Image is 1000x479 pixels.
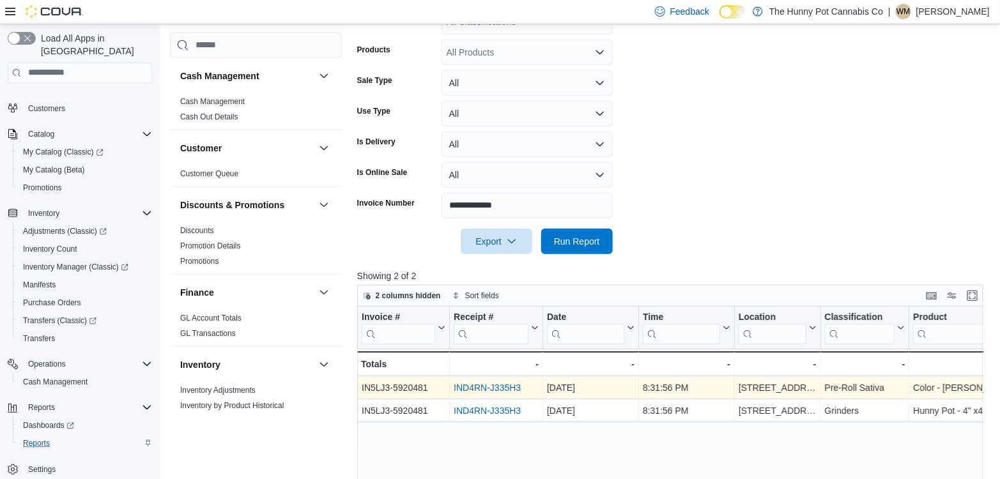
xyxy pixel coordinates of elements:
[643,380,730,395] div: 8:31:56 PM
[23,147,104,157] span: My Catalog (Classic)
[924,288,939,303] button: Keyboard shortcuts
[461,229,532,254] button: Export
[36,32,152,57] span: Load All Apps in [GEOGRAPHIC_DATA]
[23,400,152,415] span: Reports
[362,403,445,418] div: IN5LJ3-5920481
[824,380,905,395] div: Pre-Roll Sativa
[442,162,613,188] button: All
[643,356,730,372] div: -
[28,464,56,475] span: Settings
[358,288,446,303] button: 2 columns hidden
[180,240,241,250] span: Promotion Details
[180,96,245,105] a: Cash Management
[18,277,61,293] a: Manifests
[547,403,635,418] div: [DATE]
[23,101,70,116] a: Customers
[316,68,332,83] button: Cash Management
[442,132,613,157] button: All
[13,416,157,434] a: Dashboards
[465,291,499,301] span: Sort fields
[18,180,67,195] a: Promotions
[180,69,314,82] button: Cash Management
[23,462,61,477] a: Settings
[769,4,883,19] p: The Hunny Pot Cannabis Co
[180,400,284,409] a: Inventory by Product Historical
[916,4,990,19] p: [PERSON_NAME]
[180,416,260,425] a: Inventory Count Details
[18,436,55,451] a: Reports
[316,140,332,155] button: Customer
[18,241,152,257] span: Inventory Count
[180,285,314,298] button: Finance
[18,162,90,178] a: My Catalog (Beta)
[180,255,219,266] span: Promotions
[3,99,157,118] button: Customers
[28,208,59,218] span: Inventory
[18,162,152,178] span: My Catalog (Beta)
[18,224,152,239] span: Adjustments (Classic)
[554,235,600,248] span: Run Report
[180,328,236,338] span: GL Transactions
[13,294,157,312] button: Purchase Orders
[23,206,65,221] button: Inventory
[180,328,236,337] a: GL Transactions
[3,204,157,222] button: Inventory
[547,380,635,395] div: [DATE]
[357,167,408,178] label: Is Online Sale
[180,169,238,178] a: Customer Queue
[23,356,152,372] span: Operations
[26,5,83,18] img: Cova
[18,241,82,257] a: Inventory Count
[447,288,504,303] button: Sort fields
[18,313,102,328] a: Transfers (Classic)
[13,276,157,294] button: Manifests
[541,229,613,254] button: Run Report
[180,384,256,395] span: Inventory Adjustments
[18,144,152,160] span: My Catalog (Classic)
[944,288,960,303] button: Display options
[595,47,605,57] button: Open list of options
[362,311,445,344] button: Invoice #
[362,311,435,323] div: Invoice #
[357,137,396,147] label: Is Delivery
[3,399,157,416] button: Reports
[180,313,242,322] a: GL Account Totals
[442,70,613,96] button: All
[23,316,96,326] span: Transfers (Classic)
[13,312,157,330] a: Transfers (Classic)
[180,225,214,235] span: Discounts
[18,418,79,433] a: Dashboards
[28,129,54,139] span: Catalog
[18,144,109,160] a: My Catalog (Classic)
[739,380,817,395] div: [STREET_ADDRESS]
[170,93,342,129] div: Cash Management
[739,356,817,372] div: -
[23,333,55,344] span: Transfers
[23,206,152,221] span: Inventory
[965,288,980,303] button: Enter fullscreen
[824,356,905,372] div: -
[824,311,895,344] div: Classification
[180,415,260,425] span: Inventory Count Details
[670,5,709,18] span: Feedback
[28,359,66,369] span: Operations
[180,168,238,178] span: Customer Queue
[18,259,134,275] a: Inventory Manager (Classic)
[316,284,332,300] button: Finance
[643,311,720,344] div: Time
[3,355,157,373] button: Operations
[170,165,342,186] div: Customer
[13,179,157,197] button: Promotions
[18,295,86,310] a: Purchase Orders
[454,311,539,344] button: Receipt #
[18,418,152,433] span: Dashboards
[547,311,624,344] div: Date
[170,222,342,273] div: Discounts & Promotions
[739,311,806,344] div: Location
[13,434,157,452] button: Reports
[13,143,157,161] a: My Catalog (Classic)
[643,311,730,344] button: Time
[28,402,55,413] span: Reports
[357,45,390,55] label: Products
